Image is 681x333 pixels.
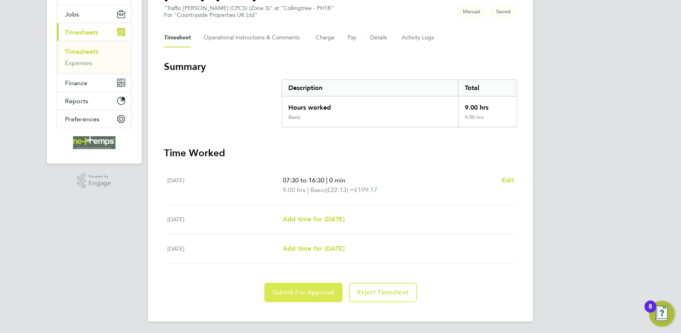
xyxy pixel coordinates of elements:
div: For "Countryside Properties UK Ltd" [164,12,334,18]
a: Timesheets [65,48,98,55]
h3: Time Worked [164,147,517,159]
button: Open Resource Center, 8 new notifications [649,301,675,327]
span: Preferences [65,115,99,123]
span: 07:30 to 16:30 [283,176,324,184]
div: "Traffic [PERSON_NAME] (CPCS) (Zone 3)" at "Collingtree - PH1B" [164,5,334,18]
h3: Summary [164,60,517,73]
span: Timesheets [65,29,98,36]
div: [DATE] [167,215,283,224]
span: Reports [65,97,88,105]
div: [DATE] [167,244,283,253]
span: (£22.13) = [325,186,354,194]
button: Jobs [57,5,132,23]
a: Go to home page [57,136,132,149]
span: Reject Timesheet [357,288,409,296]
button: Activity Logs [401,28,435,47]
a: Add time for [DATE] [283,215,345,224]
div: 9.00 hrs [458,114,517,127]
span: Basic [310,185,325,195]
span: | [326,176,328,184]
a: Add time for [DATE] [283,244,345,253]
span: Powered by [89,173,111,180]
button: Finance [57,74,132,92]
button: Preferences [57,110,132,128]
span: Add time for [DATE] [283,215,345,223]
button: Charge [316,28,335,47]
span: Finance [65,79,87,87]
span: Add time for [DATE] [283,245,345,252]
a: Edit [501,176,514,185]
div: Total [458,80,517,96]
img: net-temps-logo-retina.png [73,136,116,149]
button: Operational Instructions & Comments [204,28,303,47]
span: £199.17 [354,186,377,194]
span: Submit For Approval [272,288,334,296]
div: Basic [288,114,300,121]
section: Timesheet [164,60,517,302]
div: 8 [649,306,652,317]
button: Reject Timesheet [349,283,417,302]
span: Jobs [65,10,79,18]
span: This timesheet is Saved. [490,5,517,18]
button: Details [370,28,389,47]
span: Engage [89,180,111,187]
a: Powered byEngage [77,173,111,188]
div: 9.00 hrs [458,96,517,114]
div: Hours worked [282,96,458,114]
span: | [307,186,309,194]
button: Pay [348,28,357,47]
button: Submit For Approval [264,283,343,302]
div: [DATE] [167,176,283,195]
div: Summary [282,80,517,127]
span: Edit [501,176,514,184]
span: 0 min [329,176,345,184]
span: 9.00 hrs [283,186,306,194]
button: Timesheet [164,28,191,47]
div: Timesheets [57,41,132,74]
button: Timesheets [57,23,132,41]
button: Reports [57,92,132,110]
div: Description [282,80,458,96]
span: This timesheet was manually created. [456,5,486,18]
a: Expenses [65,59,92,67]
